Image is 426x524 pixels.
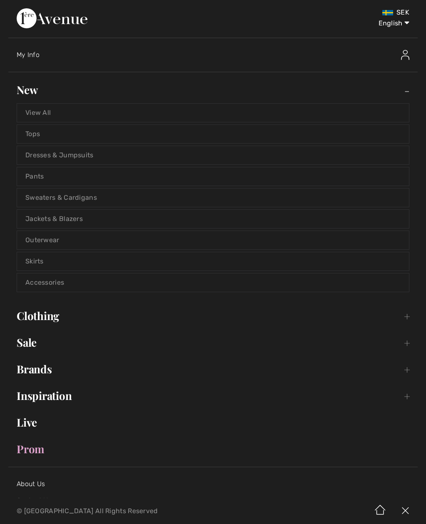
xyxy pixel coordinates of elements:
a: Brands [8,360,418,378]
a: Contact Us [17,497,52,504]
img: X [393,498,418,524]
a: Inspiration [8,387,418,405]
a: Sale [8,333,418,352]
img: 1ère Avenue [17,8,87,28]
a: Live [8,413,418,432]
a: New [8,81,418,99]
div: SEK [251,8,409,17]
a: View All [17,104,409,122]
a: Pants [17,167,409,186]
a: Skirts [17,252,409,271]
p: © [GEOGRAPHIC_DATA] All Rights Reserved [17,508,250,514]
a: Prom [8,440,418,458]
a: Sweaters & Cardigans [17,189,409,207]
img: My Info [401,50,409,60]
a: Jackets & Blazers [17,210,409,228]
a: About Us [17,480,45,488]
a: Clothing [8,307,418,325]
img: Home [368,498,393,524]
a: Accessories [17,273,409,292]
a: Dresses & Jumpsuits [17,146,409,164]
span: My Info [17,51,40,59]
a: Tops [17,125,409,143]
a: Outerwear [17,231,409,249]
